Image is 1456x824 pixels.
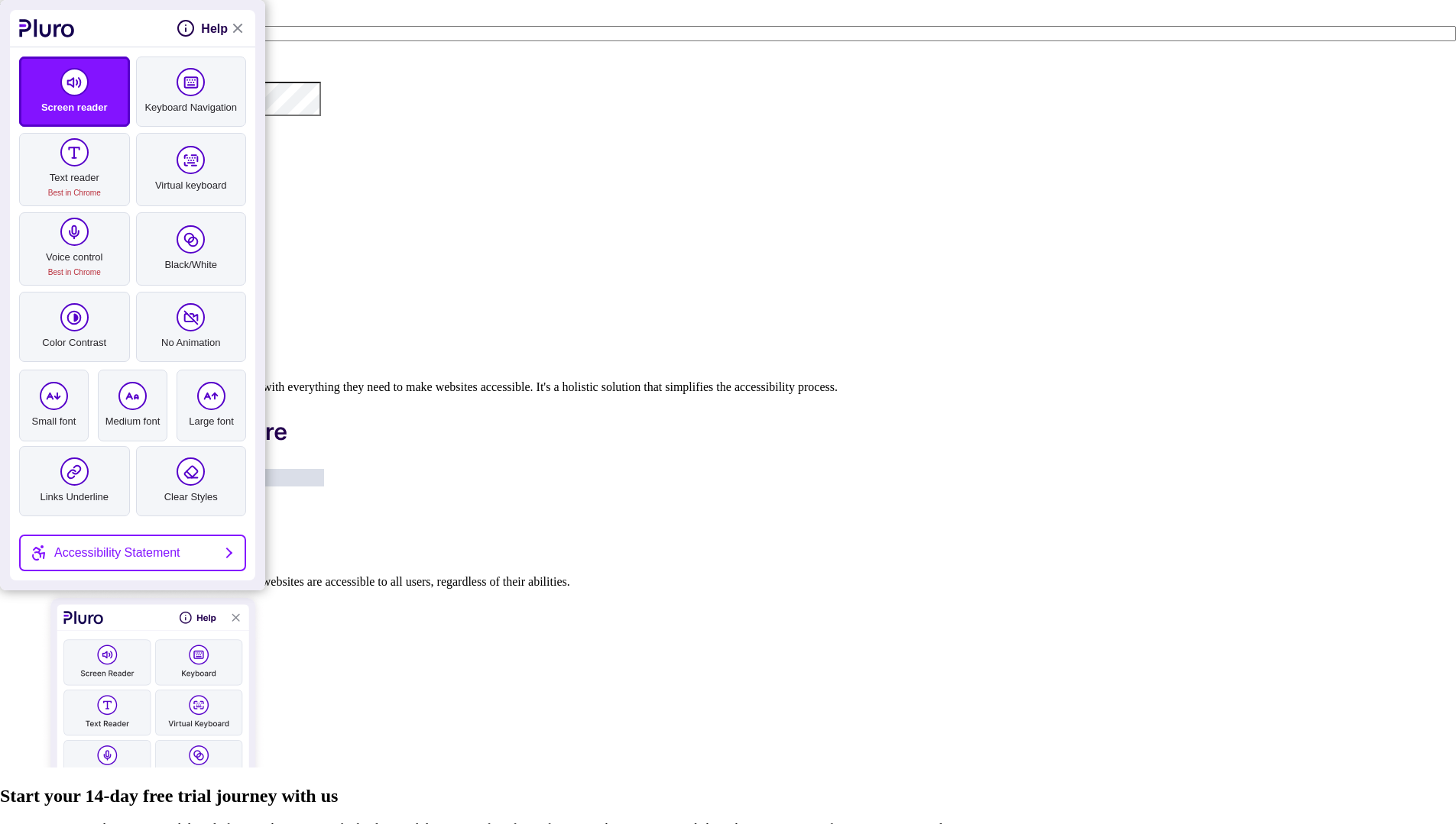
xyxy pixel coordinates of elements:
[138,490,245,505] span: Clear Styles
[228,19,246,37] a: Close Accessibility Tool
[19,19,75,37] a: to pluro website
[100,414,165,429] span: Medium font
[21,490,128,505] span: Links Underline
[21,100,128,115] span: Screen reader
[179,414,244,429] span: Large font
[21,265,128,280] span: Best in Chrome
[19,57,130,127] a: Screen reader
[136,57,247,127] a: Keyboard Navigation
[138,100,245,115] span: Keyboard Navigation
[138,257,245,273] span: Black/White
[136,133,247,206] a: Virtual keyboard
[136,212,247,286] a: Black/White
[21,250,128,280] span: Voice control
[21,186,128,201] span: Best in Chrome
[21,170,128,201] span: Text reader
[19,446,130,516] a: Links Underline
[138,335,245,351] span: No Animation
[177,19,228,37] button: help on pluro Toolbar functionality
[19,212,130,286] a: Voice controlBest in Chrome
[98,370,167,441] label: Medium font
[19,370,89,441] label: Small font
[136,292,247,362] a: No Animation
[177,19,195,37] svg: Help
[19,133,130,206] a: Text readerBest in Chrome
[54,545,180,561] span: Accessibility Statement
[136,446,247,516] a: Clear Styles
[177,370,246,441] label: Large font
[19,292,130,362] a: Color Contrast
[19,535,246,571] a: Accessibility Statement
[19,368,246,440] ul: Font Size
[21,335,128,351] span: Color Contrast
[138,178,245,193] span: Virtual keyboard
[21,414,86,429] span: Small font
